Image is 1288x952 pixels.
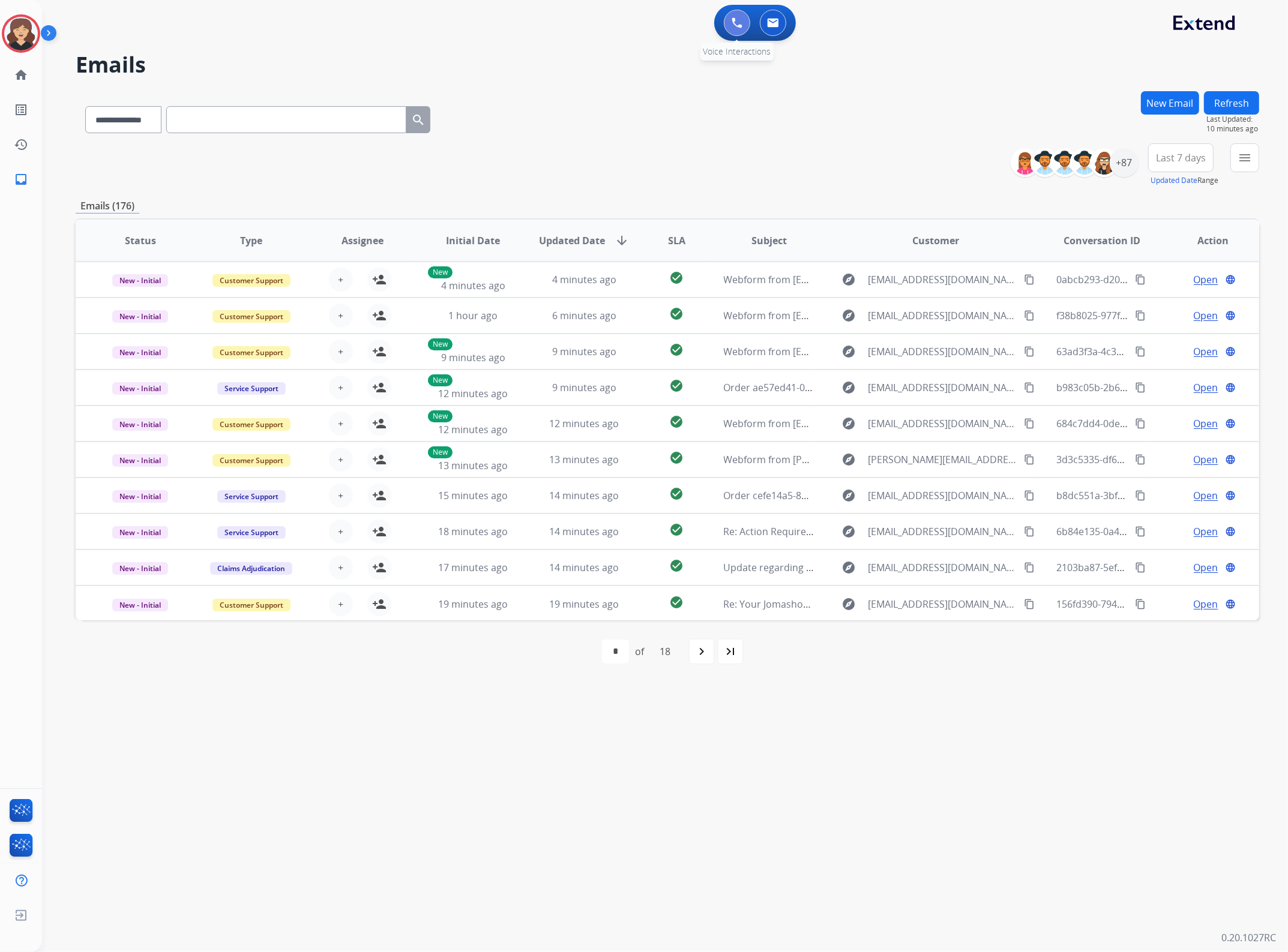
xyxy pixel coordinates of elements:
mat-icon: content_copy [1024,490,1035,501]
mat-icon: person_add [372,597,387,611]
span: Status [125,233,156,248]
mat-icon: check_circle [670,595,684,609]
span: Assignee [342,233,384,248]
mat-icon: explore [842,344,856,359]
span: + [338,380,343,395]
span: Webform from [EMAIL_ADDRESS][DOMAIN_NAME] on [DATE] [724,273,996,286]
button: New Email [1141,91,1199,115]
mat-icon: language [1225,310,1236,321]
span: 12 minutes ago [549,417,619,430]
span: 2103ba87-5efe-4532-b912-9ec283640d80 [1056,561,1240,574]
button: Last 7 days [1148,143,1214,172]
span: Last Updated: [1206,115,1259,124]
mat-icon: check_circle [670,486,684,501]
span: 6b84e135-0a40-409c-a038-4ce1a0a69226 [1056,525,1241,538]
span: New - Initial [112,526,168,539]
span: 63ad3f3a-4c31-4387-be8c-2cb3f4c5d2af [1056,345,1234,358]
mat-icon: explore [842,416,856,431]
th: Action [1148,220,1259,262]
span: 14 minutes ago [549,561,619,574]
mat-icon: content_copy [1135,526,1146,537]
button: + [329,304,353,328]
span: + [338,597,343,611]
mat-icon: check_circle [670,451,684,465]
span: + [338,524,343,539]
span: 156fd390-7940-4bad-9f00-23ff2629c927 [1056,597,1233,611]
span: New - Initial [112,382,168,395]
span: New - Initial [112,346,168,359]
mat-icon: content_copy [1135,382,1146,393]
button: Updated Date [1151,176,1197,185]
mat-icon: content_copy [1135,490,1146,501]
span: Open [1194,380,1218,395]
span: [EMAIL_ADDRESS][DOMAIN_NAME] [868,524,1018,539]
span: Service Support [217,490,286,503]
span: 14 minutes ago [549,489,619,502]
button: + [329,268,353,292]
mat-icon: content_copy [1024,346,1035,357]
span: Service Support [217,382,286,395]
mat-icon: content_copy [1024,454,1035,465]
mat-icon: content_copy [1135,346,1146,357]
button: Refresh [1204,91,1259,115]
button: + [329,412,353,436]
mat-icon: home [14,68,28,82]
mat-icon: menu [1238,151,1252,165]
mat-icon: check_circle [670,415,684,429]
mat-icon: person_add [372,308,387,323]
mat-icon: check_circle [670,379,684,393]
h2: Emails [76,53,1259,77]
p: New [428,374,453,386]
span: Open [1194,452,1218,467]
button: + [329,448,353,472]
mat-icon: check_circle [670,558,684,573]
span: Update regarding your fulfillment method for Service Order: ee687d0a-75b1-4500-927d-23852564bba7 [724,561,1187,574]
span: New - Initial [112,310,168,323]
span: [EMAIL_ADDRESS][DOMAIN_NAME] [868,344,1018,359]
mat-icon: content_copy [1135,599,1146,609]
span: 17 minutes ago [439,561,508,574]
span: Customer Support [212,310,290,323]
mat-icon: explore [842,597,856,611]
mat-icon: language [1225,490,1236,501]
mat-icon: content_copy [1135,310,1146,321]
span: 3d3c5335-df60-4004-b2b7-415c6fbc5bf6 [1056,453,1236,466]
p: Emails (176) [76,199,139,214]
span: + [338,308,343,323]
span: Voice Interactions [703,46,771,57]
mat-icon: explore [842,452,856,467]
mat-icon: content_copy [1135,418,1146,429]
p: 0.20.1027RC [1221,930,1276,945]
span: 15 minutes ago [439,489,508,502]
span: 10 minutes ago [1206,124,1259,134]
span: New - Initial [112,599,168,611]
mat-icon: content_copy [1135,454,1146,465]
span: Open [1194,488,1218,503]
span: + [338,416,343,431]
span: Customer Support [212,454,290,467]
span: b8dc551a-3bfe-461a-99fd-efaf089b2efe [1056,489,1232,502]
mat-icon: list_alt [14,103,28,117]
span: 12 minutes ago [439,423,508,436]
span: [EMAIL_ADDRESS][DOMAIN_NAME] [868,416,1018,431]
span: Open [1194,416,1218,431]
span: Conversation ID [1064,233,1140,248]
span: Updated Date [539,233,605,248]
span: 6 minutes ago [552,309,616,322]
mat-icon: check_circle [670,307,684,321]
span: [EMAIL_ADDRESS][DOMAIN_NAME] [868,308,1018,323]
span: 19 minutes ago [439,597,508,611]
span: Open [1194,524,1218,539]
div: 18 [650,639,680,663]
mat-icon: language [1225,599,1236,609]
span: 18 minutes ago [439,525,508,538]
mat-icon: explore [842,308,856,323]
mat-icon: language [1225,346,1236,357]
span: Order cefe14a5-8dbe-4f79-81dd-66e1b8f09dc9 [724,489,933,502]
span: Customer Support [212,599,290,611]
span: Last 7 days [1156,155,1206,160]
span: New - Initial [112,418,168,431]
span: [EMAIL_ADDRESS][DOMAIN_NAME] [868,272,1018,287]
mat-icon: language [1225,526,1236,537]
mat-icon: person_add [372,272,387,287]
